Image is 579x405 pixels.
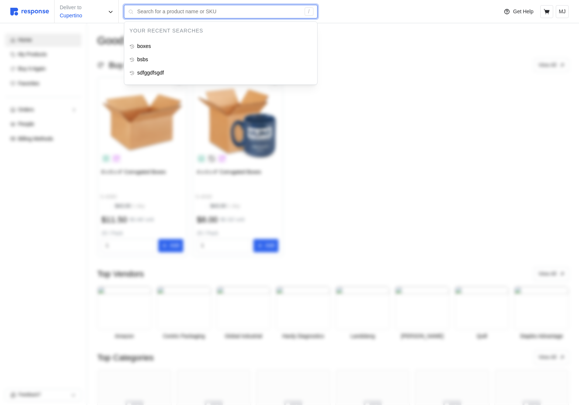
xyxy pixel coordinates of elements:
[513,8,533,16] p: Get Help
[124,27,317,35] p: Your Recent Searches
[60,4,82,12] p: Deliver to
[556,5,569,18] button: MJ
[559,8,566,16] p: MJ
[137,42,151,51] p: boxes
[60,12,82,20] p: Cupertino
[499,5,538,19] button: Get Help
[305,7,313,16] div: /
[137,69,164,77] p: sdfggdfsgdf
[137,5,301,18] input: Search for a product name or SKU
[10,8,49,15] img: svg%3e
[137,56,148,64] p: bsbs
